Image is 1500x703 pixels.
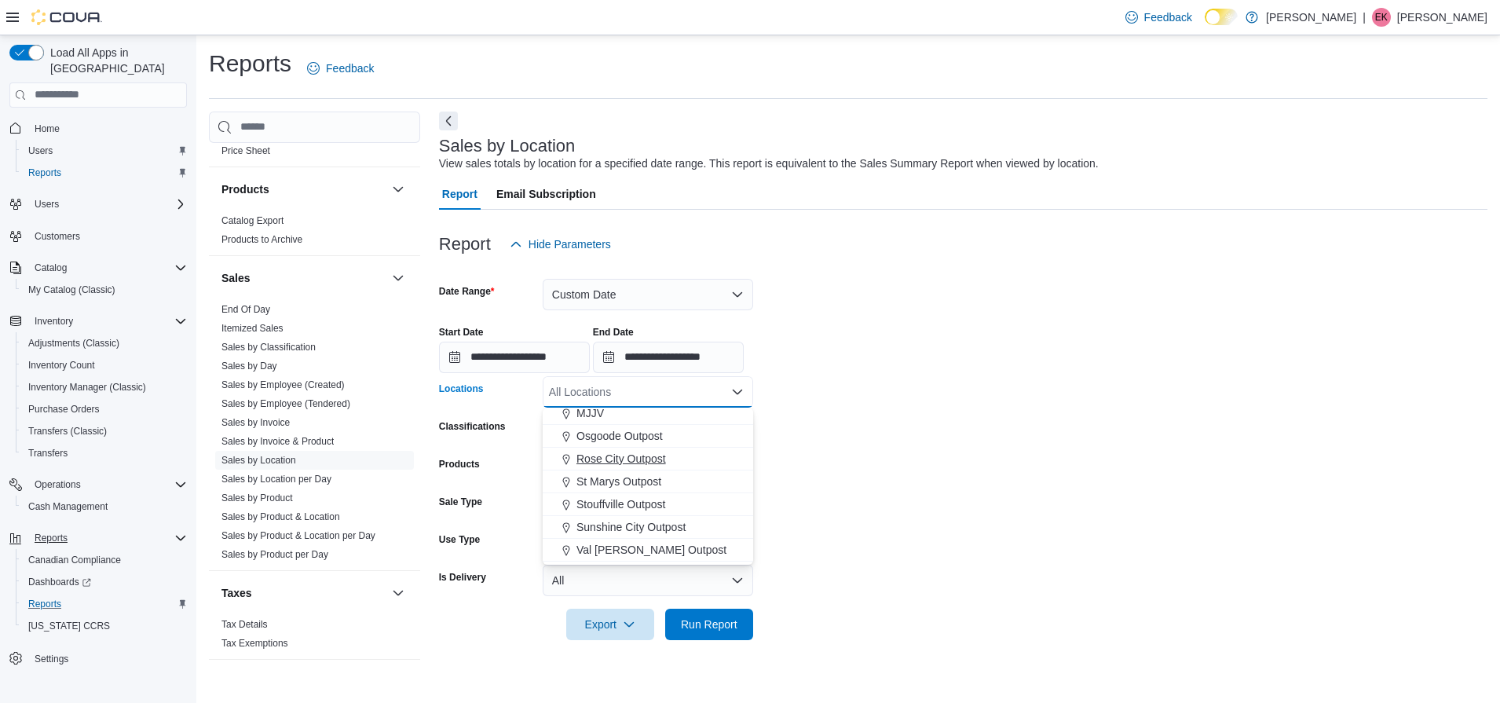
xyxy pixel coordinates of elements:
button: [US_STATE] CCRS [16,615,193,637]
a: Sales by Product & Location per Day [221,530,375,541]
a: Sales by Classification [221,342,316,353]
span: Sunshine City Outpost [576,519,686,535]
a: Feedback [1119,2,1198,33]
button: Osgoode Outpost [543,425,753,448]
a: Sales by Location [221,455,296,466]
span: Inventory [35,315,73,328]
input: Dark Mode [1205,9,1238,25]
button: Sales [221,270,386,286]
button: Users [28,195,65,214]
button: Inventory [28,312,79,331]
button: My Catalog (Classic) [16,279,193,301]
a: Reports [22,163,68,182]
span: Catalog [28,258,187,277]
button: Val [PERSON_NAME] Outpost [543,539,753,562]
span: EK [1375,8,1388,27]
span: MJJV [576,405,604,421]
span: Washington CCRS [22,617,187,635]
button: Cash Management [16,496,193,518]
span: Catalog Export [221,214,284,227]
button: Products [389,180,408,199]
span: Catalog [35,262,67,274]
a: Feedback [301,53,380,84]
button: Custom Date [543,279,753,310]
label: End Date [593,326,634,339]
a: Price Sheet [221,145,270,156]
span: Adjustments (Classic) [28,337,119,350]
span: Reports [28,167,61,179]
a: Itemized Sales [221,323,284,334]
a: Sales by Employee (Tendered) [221,398,350,409]
button: Rose City Outpost [543,448,753,470]
span: Purchase Orders [22,400,187,419]
a: Sales by Day [221,361,277,372]
p: [PERSON_NAME] [1397,8,1487,27]
a: Tax Exemptions [221,638,288,649]
span: Home [35,123,60,135]
span: Sales by Location per Day [221,473,331,485]
a: Cash Management [22,497,114,516]
span: Tax Exemptions [221,637,288,650]
a: Catalog Export [221,215,284,226]
a: Products to Archive [221,234,302,245]
label: Start Date [439,326,484,339]
a: Transfers (Classic) [22,422,113,441]
span: St Marys Outpost [576,474,661,489]
button: Hide Parameters [503,229,617,260]
span: Feedback [326,60,374,76]
a: Customers [28,227,86,246]
button: Users [16,140,193,162]
span: Sales by Employee (Tendered) [221,397,350,410]
span: Dark Mode [1205,25,1205,26]
span: Dashboards [22,573,187,591]
span: Osgoode Outpost [576,428,663,444]
span: Inventory Count [22,356,187,375]
button: Stouffville Outpost [543,493,753,516]
span: Cash Management [28,500,108,513]
span: Users [28,195,187,214]
button: Inventory Manager (Classic) [16,376,193,398]
span: Feedback [1144,9,1192,25]
a: [US_STATE] CCRS [22,617,116,635]
button: Home [3,117,193,140]
img: Cova [31,9,102,25]
span: Run Report [681,617,737,632]
button: Users [3,193,193,215]
label: Sale Type [439,496,482,508]
div: Pricing [209,141,420,167]
span: Canadian Compliance [22,551,187,569]
a: Dashboards [22,573,97,591]
button: Reports [16,593,193,615]
span: Customers [28,226,187,246]
a: End Of Day [221,304,270,315]
a: Sales by Product per Day [221,549,328,560]
h1: Reports [209,48,291,79]
label: Use Type [439,533,480,546]
div: Sales [209,300,420,570]
span: Operations [35,478,81,491]
span: Users [28,145,53,157]
a: Tax Details [221,619,268,630]
span: Sales by Invoice & Product [221,435,334,448]
span: Adjustments (Classic) [22,334,187,353]
button: Export [566,609,654,640]
button: Operations [28,475,87,494]
a: Transfers [22,444,74,463]
span: End Of Day [221,303,270,316]
a: Settings [28,650,75,668]
span: Sales by Classification [221,341,316,353]
span: Report [442,178,477,210]
span: Sales by Product [221,492,293,504]
span: Tax Details [221,618,268,631]
h3: Sales [221,270,251,286]
label: Products [439,458,480,470]
span: Cash Management [22,497,187,516]
button: Close list of options [731,386,744,398]
button: Canadian Compliance [16,549,193,571]
span: Sales by Day [221,360,277,372]
span: Dashboards [28,576,91,588]
span: Reports [28,529,187,547]
a: Reports [22,595,68,613]
a: Canadian Compliance [22,551,127,569]
a: Users [22,141,59,160]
